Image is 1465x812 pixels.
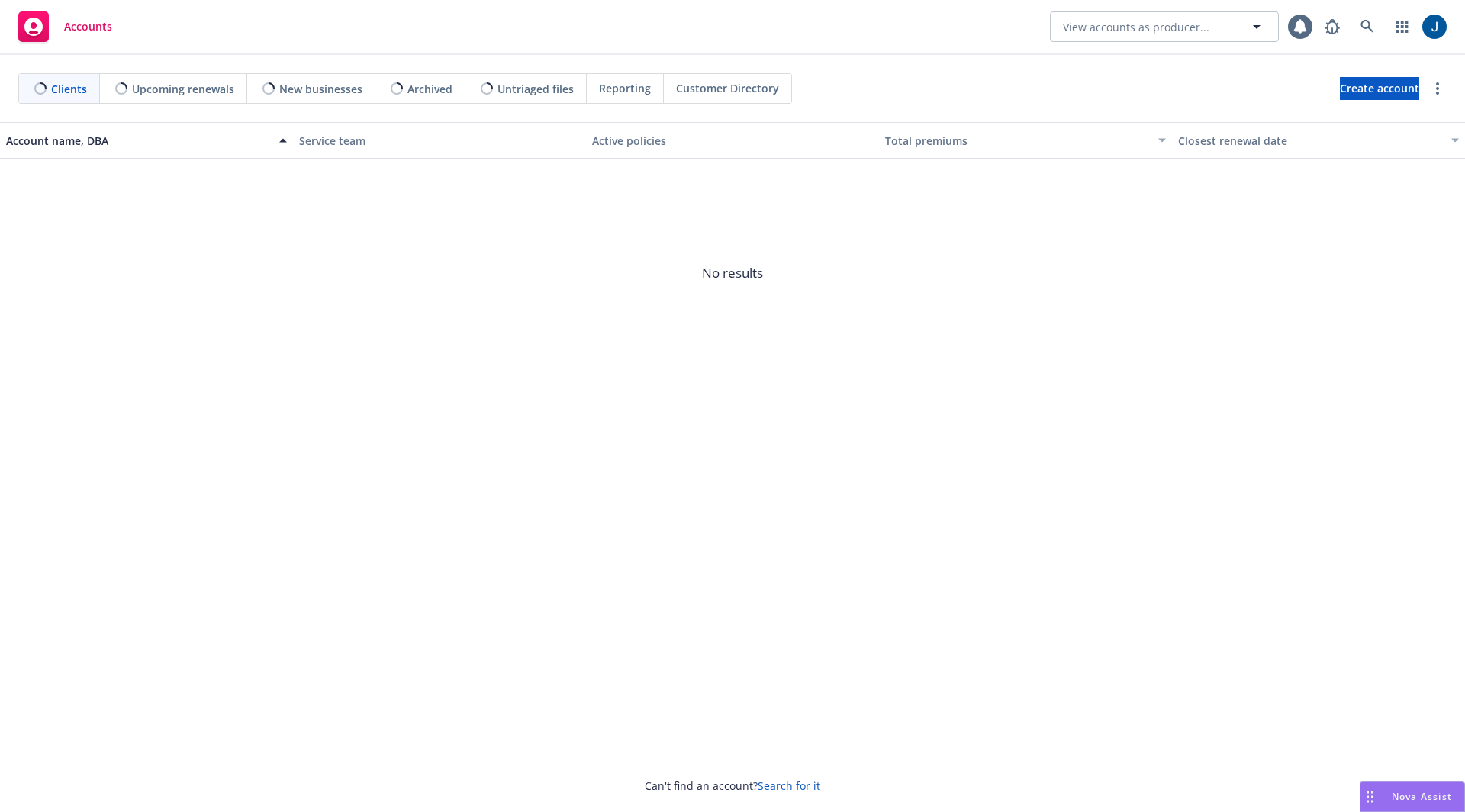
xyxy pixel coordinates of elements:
span: Archived [407,81,452,97]
button: View accounts as producer... [1050,11,1279,42]
span: Reporting [599,80,651,96]
a: Search for it [758,778,820,793]
div: Closest renewal date [1178,133,1442,149]
span: Create account [1340,74,1419,103]
span: View accounts as producer... [1063,19,1209,35]
div: Account name, DBA [6,133,270,149]
div: Active policies [592,133,873,149]
div: Service team [299,133,580,149]
span: Nova Assist [1392,790,1452,803]
a: Create account [1340,77,1419,100]
a: Report a Bug [1317,11,1347,42]
button: Nova Assist [1360,781,1465,812]
div: Drag to move [1360,782,1380,811]
button: Closest renewal date [1172,122,1465,159]
span: Upcoming renewals [132,81,234,97]
span: Clients [51,81,87,97]
a: more [1428,79,1447,98]
a: Search [1352,11,1383,42]
img: photo [1422,14,1447,39]
div: Total premiums [885,133,1149,149]
span: Accounts [64,21,112,33]
span: New businesses [279,81,362,97]
a: Accounts [12,5,118,48]
a: Switch app [1387,11,1418,42]
button: Total premiums [879,122,1172,159]
span: Can't find an account? [645,778,820,794]
span: Untriaged files [497,81,574,97]
button: Active policies [586,122,879,159]
button: Service team [293,122,586,159]
span: Customer Directory [676,80,779,96]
